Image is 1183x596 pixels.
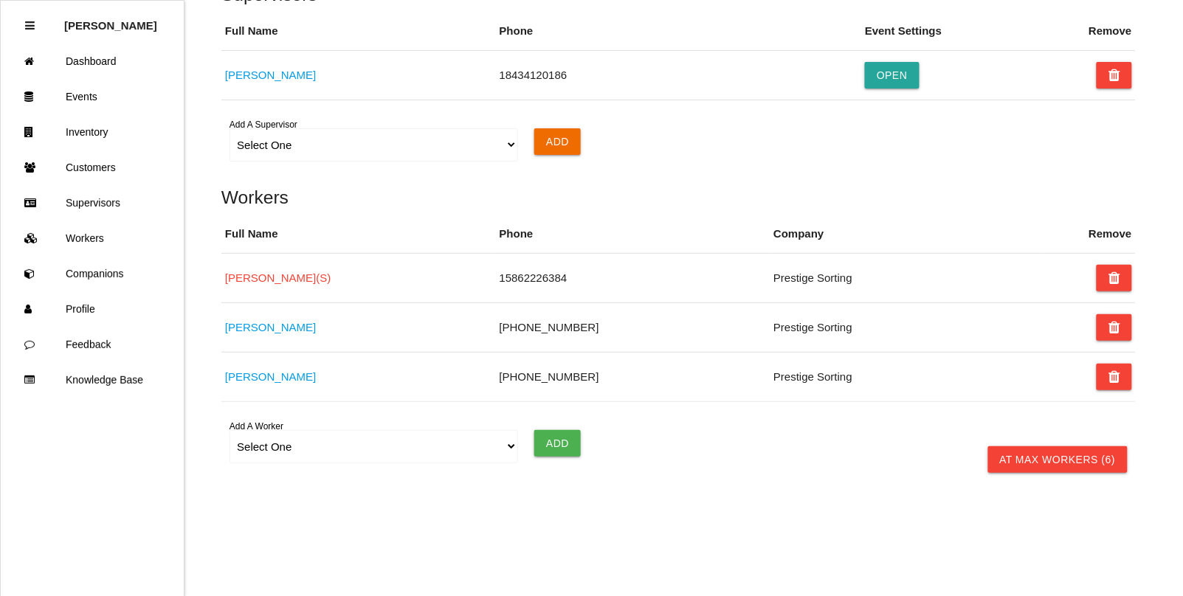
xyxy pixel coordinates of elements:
a: Companions [1,256,184,291]
p: Rosie Blandino [64,8,157,32]
label: Add A Worker [230,420,283,433]
th: Full Name [221,215,496,254]
td: Prestige Sorting [770,303,1044,353]
input: Add [534,128,581,155]
button: Open [865,62,920,89]
th: Phone [496,12,862,51]
td: [PHONE_NUMBER] [496,303,770,353]
a: Dashboard [1,44,184,79]
th: Company [770,215,1044,254]
label: Add A Supervisor [230,118,297,131]
th: Event Settings [861,12,1032,51]
a: Customers [1,150,184,185]
a: [PERSON_NAME](S) [225,271,331,284]
a: Inventory [1,114,184,150]
h5: Workers [221,187,1136,207]
a: Feedback [1,327,184,362]
th: Remove [1086,12,1136,51]
td: Prestige Sorting [770,254,1044,303]
a: [PERSON_NAME] [225,69,316,81]
div: Close [25,8,35,44]
th: Phone [496,215,770,254]
td: 15862226384 [496,254,770,303]
th: Full Name [221,12,496,51]
a: Knowledge Base [1,362,184,398]
a: Profile [1,291,184,327]
a: Workers [1,221,184,256]
td: [PHONE_NUMBER] [496,353,770,402]
a: [PERSON_NAME] [225,321,316,333]
input: Add [534,430,581,457]
th: Remove [1086,215,1136,254]
a: [PERSON_NAME] [225,370,316,383]
a: At Max Workers (6) [988,446,1128,473]
td: Prestige Sorting [770,353,1044,402]
td: 18434120186 [496,51,862,100]
a: Supervisors [1,185,184,221]
a: Events [1,79,184,114]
